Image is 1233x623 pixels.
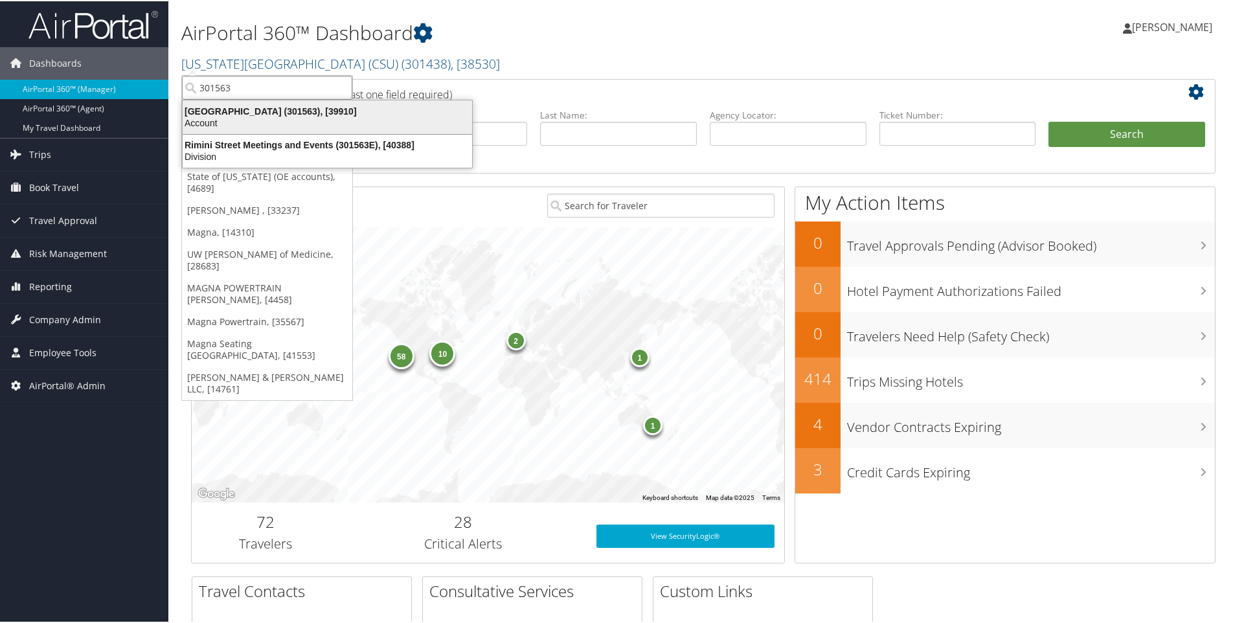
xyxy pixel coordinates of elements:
div: 10 [430,339,456,365]
h3: Trips Missing Hotels [847,365,1215,390]
span: Risk Management [29,236,107,269]
span: Travel Approval [29,203,97,236]
h3: Critical Alerts [350,534,577,552]
button: Keyboard shortcuts [642,492,698,501]
label: Last Name: [540,108,697,120]
a: [PERSON_NAME] [1123,6,1225,45]
h3: Hotel Payment Authorizations Failed [847,275,1215,299]
a: [PERSON_NAME] , [33237] [182,198,352,220]
a: Magna, [14310] [182,220,352,242]
h2: Travel Contacts [199,579,411,601]
a: 3Credit Cards Expiring [795,447,1215,492]
a: 414Trips Missing Hotels [795,356,1215,402]
a: 0Travelers Need Help (Safety Check) [795,311,1215,356]
h2: Custom Links [660,579,872,601]
div: [GEOGRAPHIC_DATA] (301563), [39910] [175,104,480,116]
span: AirPortal® Admin [29,368,106,401]
h2: 0 [795,321,841,343]
div: 1 [643,414,662,434]
a: [US_STATE][GEOGRAPHIC_DATA] (CSU) [181,54,500,71]
span: Reporting [29,269,72,302]
span: Company Admin [29,302,101,335]
input: Search for Traveler [547,192,775,216]
span: , [ 38530 ] [451,54,500,71]
h2: Consultative Services [429,579,642,601]
img: airportal-logo.png [28,8,158,39]
a: View SecurityLogic® [596,523,775,547]
span: Trips [29,137,51,170]
h2: 0 [795,276,841,298]
a: 4Vendor Contracts Expiring [795,402,1215,447]
h3: Travelers [201,534,330,552]
a: Open this area in Google Maps (opens a new window) [195,484,238,501]
h2: Airtinerary Lookup [201,80,1120,102]
a: UW [PERSON_NAME] of Medicine, [28683] [182,242,352,276]
h2: 414 [795,367,841,389]
span: ( 301438 ) [402,54,451,71]
h2: 72 [201,510,330,532]
h3: Travel Approvals Pending (Advisor Booked) [847,229,1215,254]
h2: 3 [795,457,841,479]
h1: My Action Items [795,188,1215,215]
span: Dashboards [29,46,82,78]
button: Search [1048,120,1205,146]
h3: Travelers Need Help (Safety Check) [847,320,1215,345]
a: Magna Seating [GEOGRAPHIC_DATA], [41553] [182,332,352,365]
a: Magna Powertrain, [35567] [182,310,352,332]
a: 0Hotel Payment Authorizations Failed [795,266,1215,311]
input: Search Accounts [182,74,352,98]
a: MAGNA POWERTRAIN [PERSON_NAME], [4458] [182,276,352,310]
div: 2 [506,329,526,348]
h2: 0 [795,231,841,253]
span: Book Travel [29,170,79,203]
label: Agency Locator: [710,108,866,120]
a: Terms (opens in new tab) [762,493,780,500]
span: Employee Tools [29,335,96,368]
h3: Credit Cards Expiring [847,456,1215,481]
h3: Vendor Contracts Expiring [847,411,1215,435]
a: 0Travel Approvals Pending (Advisor Booked) [795,220,1215,266]
span: (at least one field required) [328,86,452,100]
h2: 4 [795,412,841,434]
label: Ticket Number: [879,108,1036,120]
div: Division [175,150,480,161]
h2: 28 [350,510,577,532]
div: Rimini Street Meetings and Events (301563E), [40388] [175,138,480,150]
a: [PERSON_NAME] & [PERSON_NAME] LLC, [14761] [182,365,352,399]
span: Map data ©2025 [706,493,754,500]
span: [PERSON_NAME] [1132,19,1212,33]
a: State of [US_STATE] (OE accounts), [4689] [182,164,352,198]
div: 58 [389,342,414,368]
img: Google [195,484,238,501]
h1: AirPortal 360™ Dashboard [181,18,877,45]
div: Account [175,116,480,128]
div: 1 [630,346,650,366]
